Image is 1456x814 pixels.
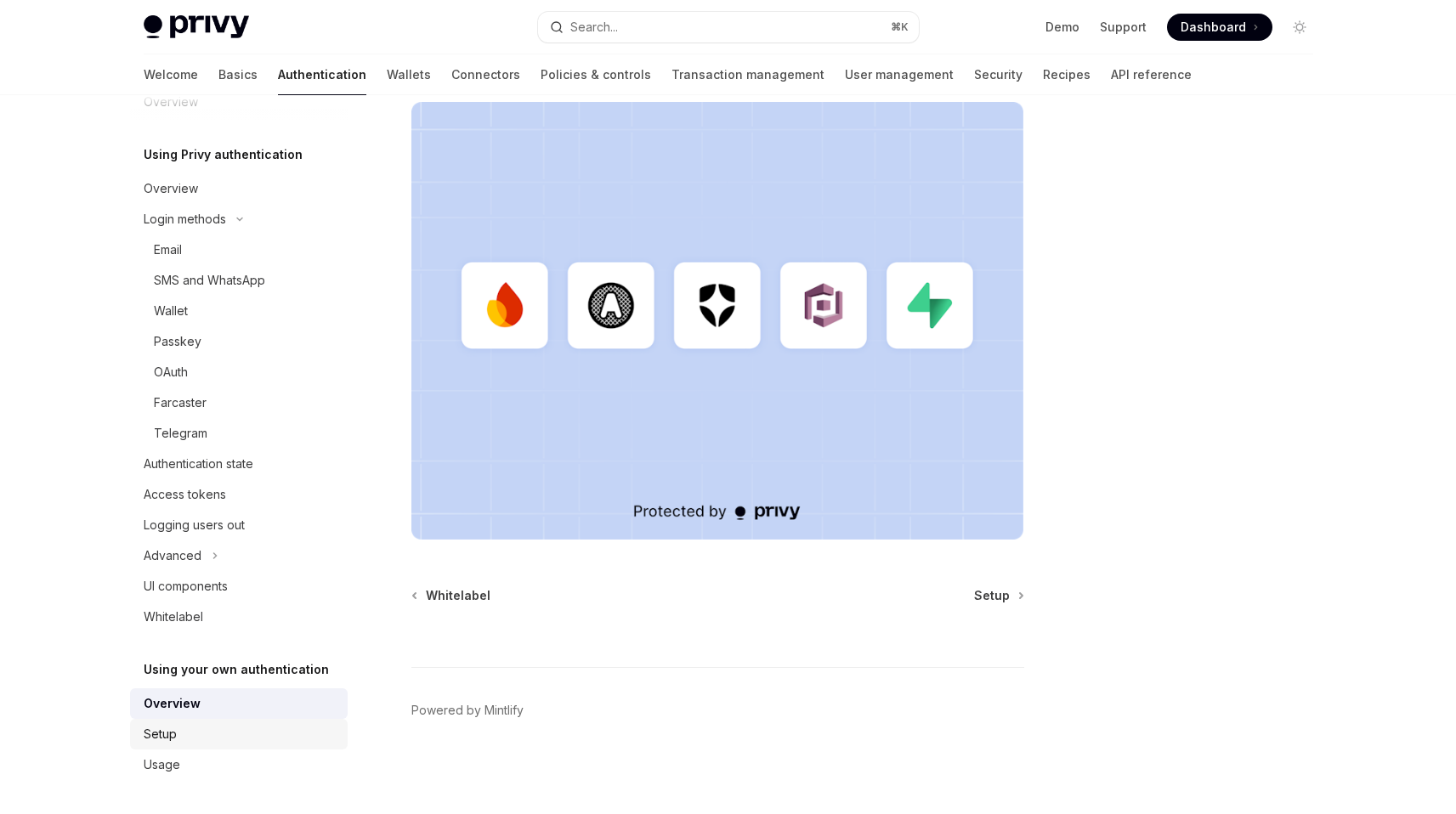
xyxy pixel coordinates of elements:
[154,393,207,413] div: Farcaster
[130,296,348,326] a: Wallet
[154,362,188,382] div: OAuth
[144,54,198,95] a: Welcome
[130,571,348,602] a: UI components
[130,479,348,510] a: Access tokens
[130,235,348,265] a: Email
[974,54,1023,95] a: Security
[144,607,203,627] div: Whitelabel
[411,702,524,719] a: Powered by Mintlify
[130,602,348,632] a: Whitelabel
[891,20,909,34] span: ⌘ K
[541,54,651,95] a: Policies & controls
[144,515,245,535] div: Logging users out
[1045,19,1079,36] a: Demo
[130,387,348,418] a: Farcaster
[426,587,490,604] span: Whitelabel
[130,719,348,749] a: Setup
[130,510,348,540] a: Logging users out
[130,326,348,357] a: Passkey
[1100,19,1147,36] a: Support
[130,357,348,387] a: OAuth
[144,144,303,165] h5: Using Privy authentication
[154,423,207,444] div: Telegram
[154,301,188,321] div: Wallet
[154,270,265,291] div: SMS and WhatsApp
[144,209,226,229] div: Login methods
[1167,14,1272,41] a: Dashboard
[144,545,201,566] div: Advanced
[144,724,177,744] div: Setup
[144,454,253,474] div: Authentication state
[130,688,348,719] a: Overview
[130,173,348,204] a: Overview
[218,54,258,95] a: Basics
[570,17,618,37] div: Search...
[144,576,228,596] div: UI components
[538,12,919,42] button: Search...⌘K
[1043,54,1091,95] a: Recipes
[144,755,180,775] div: Usage
[154,240,182,260] div: Email
[144,178,198,199] div: Overview
[154,331,201,352] div: Passkey
[1181,19,1246,36] span: Dashboard
[144,693,201,714] div: Overview
[974,587,1010,604] span: Setup
[451,54,520,95] a: Connectors
[411,102,1024,540] img: JWT-based auth splash
[144,484,226,505] div: Access tokens
[671,54,824,95] a: Transaction management
[130,265,348,296] a: SMS and WhatsApp
[1286,14,1313,41] button: Toggle dark mode
[387,54,431,95] a: Wallets
[130,749,348,780] a: Usage
[1111,54,1192,95] a: API reference
[130,418,348,449] a: Telegram
[130,449,348,479] a: Authentication state
[413,587,490,604] a: Whitelabel
[144,15,249,39] img: light logo
[845,54,954,95] a: User management
[144,659,329,680] h5: Using your own authentication
[278,54,366,95] a: Authentication
[974,587,1023,604] a: Setup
